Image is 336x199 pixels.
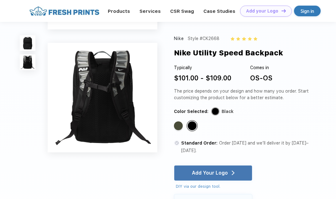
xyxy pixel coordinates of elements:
img: standard order [174,140,180,146]
img: func=resize&h=100 [20,54,35,70]
div: Comes in [250,64,272,71]
span: Standard Order: [181,140,218,145]
img: func=resize&h=100 [20,35,35,51]
img: DT [281,9,286,13]
a: Sign in [294,6,321,16]
img: yellow_star.svg [236,37,240,41]
img: func=resize&h=640 [48,43,157,152]
img: yellow_star.svg [254,37,257,41]
img: yellow_star.svg [242,37,246,41]
span: Order [DATE] and we’ll deliver it by [DATE]–[DATE]. [181,140,308,153]
a: Products [108,8,130,14]
div: Typically [174,64,231,71]
div: $101.00 - $109.00 [174,73,231,83]
img: yellow_star.svg [231,37,234,41]
div: Nike [174,35,184,42]
img: yellow_star.svg [248,37,252,41]
img: fo%20logo%202.webp [28,6,101,17]
div: OS-OS [250,73,272,83]
div: Cargo Khaki [174,121,183,130]
div: Style #CK2668 [188,35,219,42]
img: white arrow [232,171,234,175]
div: Nike Utility Speed Backpack [174,48,283,59]
div: Add your Logo [246,8,278,14]
div: Add Your Logo [192,170,228,176]
div: Color Selected: [174,108,208,115]
div: DIY via our design tool. [176,183,252,190]
div: Black [222,108,234,115]
div: The price depends on your design and how many you order. Start customizing the product below for ... [174,88,312,101]
div: Sign in [301,8,314,15]
div: Black [188,121,197,130]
